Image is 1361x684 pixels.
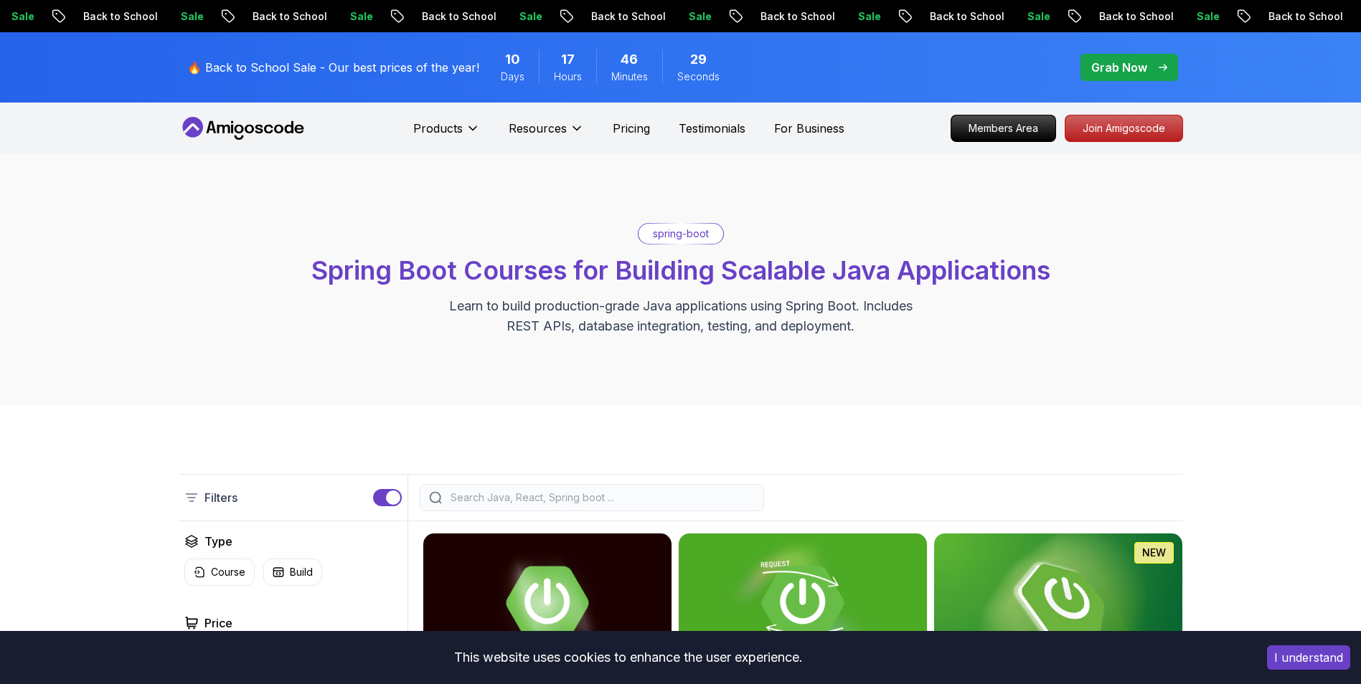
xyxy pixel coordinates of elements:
p: Products [413,120,463,137]
span: 46 Minutes [621,49,638,70]
span: Seconds [677,70,720,84]
p: Back to School [215,9,313,24]
p: Sale [143,9,189,24]
h2: Price [204,614,232,632]
span: Spring Boot Courses for Building Scalable Java Applications [311,255,1050,286]
a: Pricing [613,120,650,137]
span: Hours [554,70,582,84]
input: Search Java, React, Spring boot ... [448,490,755,505]
p: Filters [204,489,237,506]
p: NEW [1142,546,1166,560]
p: Resources [509,120,567,137]
p: Back to School [893,9,990,24]
a: Join Amigoscode [1065,115,1183,142]
p: Sale [821,9,867,24]
span: Minutes [611,70,648,84]
p: Course [211,565,245,579]
button: Resources [509,120,584,148]
p: Sale [990,9,1036,24]
button: Products [413,120,480,148]
p: Back to School [1062,9,1159,24]
p: Sale [313,9,359,24]
div: This website uses cookies to enhance the user experience. [11,642,1245,673]
button: Accept cookies [1267,645,1350,670]
p: Join Amigoscode [1065,115,1182,141]
p: Back to School [723,9,821,24]
span: Days [501,70,524,84]
p: Back to School [46,9,143,24]
p: Learn to build production-grade Java applications using Spring Boot. Includes REST APIs, database... [440,296,922,336]
p: Members Area [951,115,1055,141]
p: 🔥 Back to School Sale - Our best prices of the year! [187,59,479,76]
button: Course [184,559,255,586]
button: Build [263,559,322,586]
a: Testimonials [679,120,745,137]
a: Members Area [951,115,1056,142]
p: Sale [1159,9,1205,24]
span: 17 Hours [561,49,575,70]
p: Grab Now [1091,59,1147,76]
p: Back to School [554,9,651,24]
p: Sale [651,9,697,24]
p: Build [290,565,313,579]
span: 29 Seconds [690,49,707,70]
p: Sale [482,9,528,24]
p: Back to School [385,9,482,24]
h2: Type [204,533,232,550]
a: For Business [774,120,844,137]
img: Advanced Spring Boot card [423,533,672,673]
img: Spring Boot for Beginners card [934,533,1182,673]
img: Building APIs with Spring Boot card [679,533,927,673]
p: spring-boot [653,227,709,241]
p: Back to School [1231,9,1329,24]
span: 10 Days [505,49,520,70]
